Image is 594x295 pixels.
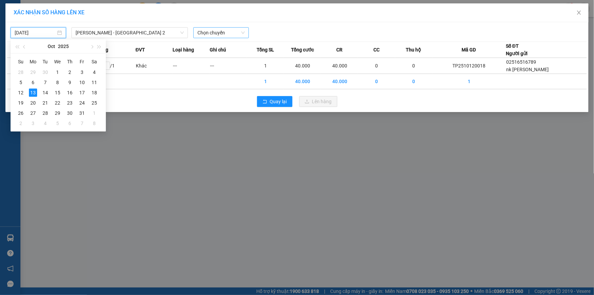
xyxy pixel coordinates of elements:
td: 2025-10-08 [51,77,64,88]
div: 28 [17,68,25,76]
td: 2025-10-12 [15,88,27,98]
div: 3 [78,68,86,76]
div: 24 [78,99,86,107]
div: 31 [78,109,86,117]
td: 2025-10-21 [39,98,51,108]
td: 2025-10-11 [88,77,100,88]
div: 7 [41,78,49,87]
button: Close [569,3,589,22]
div: 27 [29,109,37,117]
button: rollbackQuay lại [257,96,292,107]
td: 2025-11-08 [88,118,100,128]
td: 1 [247,58,284,74]
td: 2025-10-22 [51,98,64,108]
td: 2025-11-01 [88,108,100,118]
div: 1 [90,109,98,117]
td: / 1 [89,58,135,74]
td: 2025-10-09 [64,77,76,88]
td: 2025-10-27 [27,108,39,118]
span: 02516516789 [506,59,536,65]
th: Th [64,56,76,67]
td: 2025-10-13 [27,88,39,98]
div: 4 [41,119,49,127]
td: TP2510120018 [432,58,506,74]
button: Oct [48,40,55,53]
div: 8 [53,78,62,87]
td: 2025-10-31 [76,108,88,118]
div: 29 [53,109,62,117]
td: 2025-11-06 [64,118,76,128]
div: 14 [41,89,49,97]
span: Loại hàng [173,46,194,53]
td: 40.000 [321,58,358,74]
div: 5 [17,78,25,87]
span: Quay lại [270,98,287,105]
div: 15 [53,89,62,97]
td: 1 [247,74,284,89]
th: Mo [27,56,39,67]
td: 2025-10-05 [15,77,27,88]
td: --- [173,58,210,74]
td: 2025-10-14 [39,88,51,98]
td: 40.000 [321,74,358,89]
td: 2025-11-03 [27,118,39,128]
span: CC [373,46,380,53]
td: 40.000 [284,74,321,89]
td: 1 [432,74,506,89]
td: 2025-09-29 [27,67,39,77]
button: 2025 [58,40,69,53]
td: 2025-10-06 [27,77,39,88]
div: 5 [53,119,62,127]
td: 2025-10-02 [64,67,76,77]
td: --- [210,58,247,74]
td: 2025-10-04 [88,67,100,77]
th: Fr [76,56,88,67]
td: 2025-10-26 [15,108,27,118]
div: 4 [90,68,98,76]
div: 22 [53,99,62,107]
div: 10 [78,78,86,87]
div: 3 [29,119,37,127]
div: 12 [17,89,25,97]
div: 29 [29,68,37,76]
div: 13 [29,89,37,97]
th: Tu [39,56,51,67]
div: 25 [90,99,98,107]
div: 6 [29,78,37,87]
td: 2025-10-07 [39,77,51,88]
td: 0 [358,58,395,74]
div: 2 [17,119,25,127]
div: 17 [78,89,86,97]
th: We [51,56,64,67]
td: 2025-11-02 [15,118,27,128]
div: 8 [90,119,98,127]
td: 2025-10-16 [64,88,76,98]
td: 2025-10-19 [15,98,27,108]
span: Ghi chú [210,46,226,53]
td: 2025-10-29 [51,108,64,118]
div: 30 [41,68,49,76]
span: Tổng SL [257,46,274,53]
span: Chọn chuyến [197,28,245,38]
td: 2025-10-23 [64,98,76,108]
span: rollback [262,99,267,105]
th: Su [15,56,27,67]
td: 2025-09-28 [15,67,27,77]
td: 2025-11-04 [39,118,51,128]
td: 2025-10-24 [76,98,88,108]
td: 2025-09-30 [39,67,51,77]
div: 26 [17,109,25,117]
span: XÁC NHẬN SỐ HÀNG LÊN XE [14,9,84,16]
span: ĐVT [135,46,145,53]
td: 2025-10-15 [51,88,64,98]
td: 2025-10-03 [76,67,88,77]
div: 19 [17,99,25,107]
div: 9 [66,78,74,87]
th: Sa [88,56,100,67]
span: Thu hộ [406,46,421,53]
td: 2025-10-30 [64,108,76,118]
td: 40.000 [284,58,321,74]
td: 2025-10-10 [76,77,88,88]
td: 2025-10-17 [76,88,88,98]
td: Khác [135,58,173,74]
